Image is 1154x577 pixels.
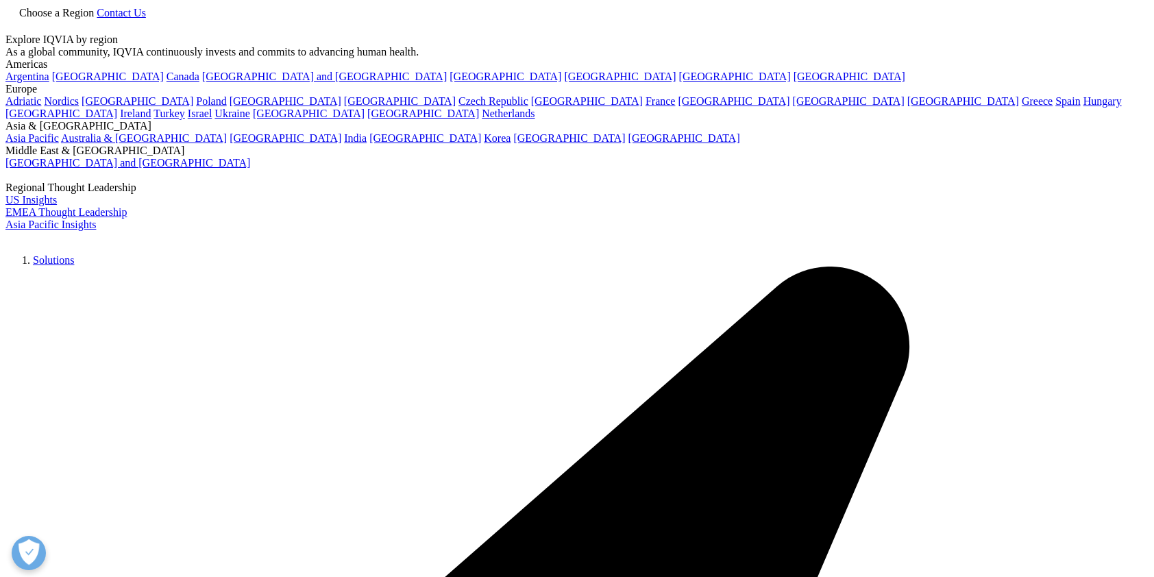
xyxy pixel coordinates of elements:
a: Turkey [154,108,185,119]
a: [GEOGRAPHIC_DATA] [5,108,117,119]
a: [GEOGRAPHIC_DATA] [794,71,905,82]
a: [GEOGRAPHIC_DATA] [450,71,561,82]
a: [GEOGRAPHIC_DATA] [82,95,193,107]
a: [GEOGRAPHIC_DATA] [678,95,789,107]
a: [GEOGRAPHIC_DATA] [679,71,791,82]
a: Canada [167,71,199,82]
a: [GEOGRAPHIC_DATA] [513,132,625,144]
a: Contact Us [97,7,146,19]
div: Europe [5,83,1149,95]
a: Nordics [44,95,79,107]
a: Ireland [120,108,151,119]
a: Solutions [33,254,74,266]
a: Korea [484,132,511,144]
a: [GEOGRAPHIC_DATA] [531,95,643,107]
div: Asia & [GEOGRAPHIC_DATA] [5,120,1149,132]
a: [GEOGRAPHIC_DATA] [369,132,481,144]
a: Argentina [5,71,49,82]
a: [GEOGRAPHIC_DATA] and [GEOGRAPHIC_DATA] [202,71,447,82]
a: [GEOGRAPHIC_DATA] [793,95,905,107]
a: [GEOGRAPHIC_DATA] [628,132,740,144]
div: Regional Thought Leadership [5,182,1149,194]
a: [GEOGRAPHIC_DATA] [344,95,456,107]
a: Asia Pacific Insights [5,219,96,230]
div: Americas [5,58,1149,71]
a: Australia & [GEOGRAPHIC_DATA] [61,132,227,144]
a: Spain [1055,95,1080,107]
a: France [646,95,676,107]
a: Hungary [1083,95,1122,107]
a: Greece [1022,95,1053,107]
a: India [344,132,367,144]
a: [GEOGRAPHIC_DATA] [52,71,164,82]
a: [GEOGRAPHIC_DATA] [230,95,341,107]
a: Czech Republic [458,95,528,107]
a: [GEOGRAPHIC_DATA] and [GEOGRAPHIC_DATA] [5,157,250,169]
a: Adriatic [5,95,41,107]
a: Netherlands [482,108,535,119]
a: [GEOGRAPHIC_DATA] [230,132,341,144]
a: [GEOGRAPHIC_DATA] [907,95,1019,107]
a: EMEA Thought Leadership [5,206,127,218]
a: US Insights [5,194,57,206]
div: Middle East & [GEOGRAPHIC_DATA] [5,145,1149,157]
span: Choose a Region [19,7,94,19]
a: [GEOGRAPHIC_DATA] [564,71,676,82]
a: [GEOGRAPHIC_DATA] [367,108,479,119]
button: Open Preferences [12,536,46,570]
a: Asia Pacific [5,132,59,144]
a: Israel [188,108,212,119]
a: Poland [196,95,226,107]
div: As a global community, IQVIA continuously invests and commits to advancing human health. [5,46,1149,58]
div: Explore IQVIA by region [5,34,1149,46]
a: Ukraine [214,108,250,119]
a: [GEOGRAPHIC_DATA] [253,108,365,119]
